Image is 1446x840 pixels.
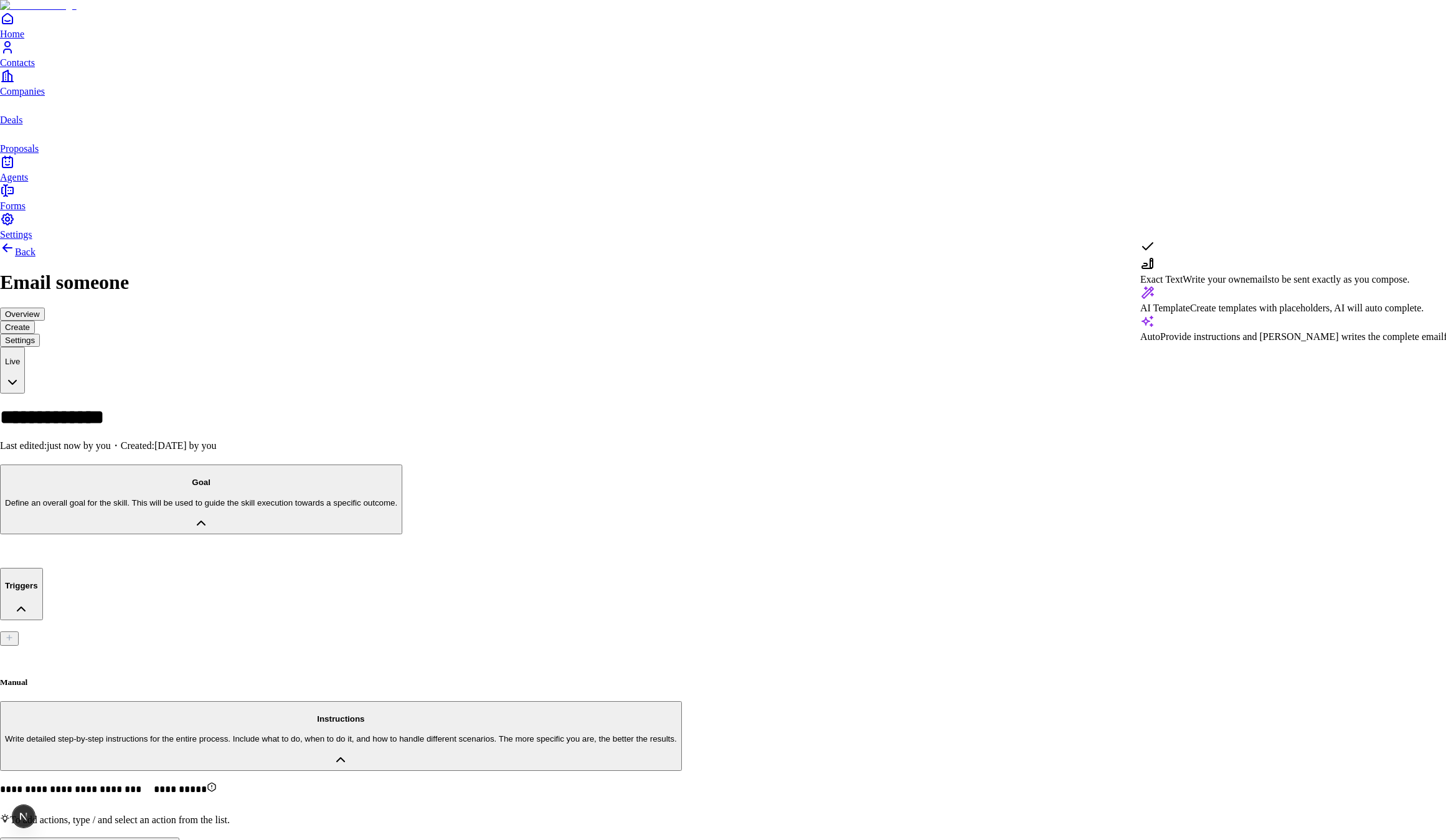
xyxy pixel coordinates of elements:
[1183,274,1409,285] span: Write your own emails to be sent exactly as you compose.
[1140,303,1190,313] span: AI Template
[1140,274,1183,285] span: Exact Text
[1190,303,1424,313] span: Create templates with placeholders, AI will auto complete.
[1140,331,1160,342] span: Auto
